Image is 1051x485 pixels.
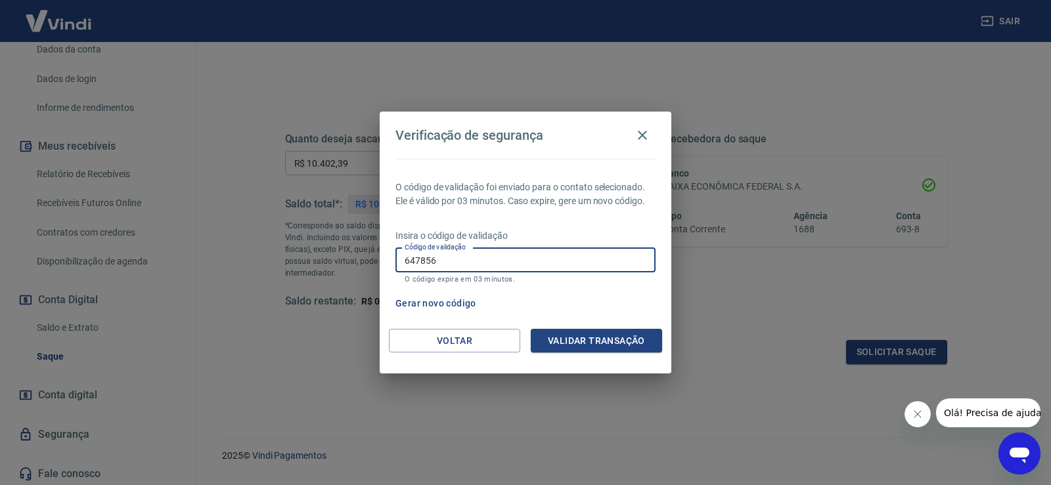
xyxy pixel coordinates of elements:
label: Código de validação [405,242,466,252]
button: Gerar novo código [390,291,481,316]
p: Insira o código de validação [395,229,656,243]
h4: Verificação de segurança [395,127,543,143]
p: O código expira em 03 minutos. [405,275,646,284]
span: Olá! Precisa de ajuda? [8,9,110,20]
button: Validar transação [531,329,662,353]
iframe: Fechar mensagem [905,401,931,427]
button: Voltar [389,329,520,353]
p: O código de validação foi enviado para o contato selecionado. Ele é válido por 03 minutos. Caso e... [395,180,656,208]
iframe: Botão para abrir a janela de mensagens [998,432,1040,474]
iframe: Mensagem da empresa [936,398,1040,427]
